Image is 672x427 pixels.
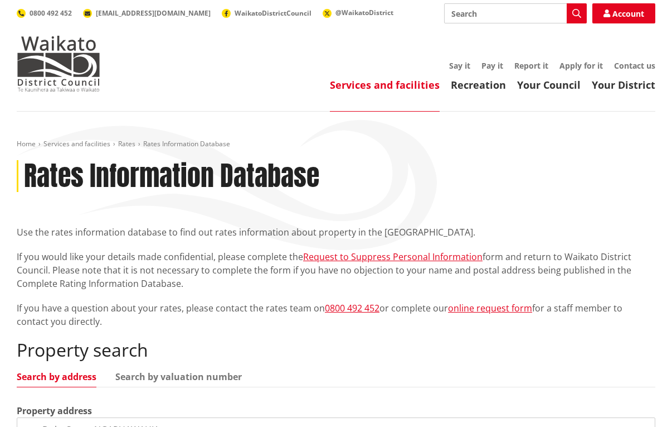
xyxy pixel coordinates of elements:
[17,226,655,239] p: Use the rates information database to find out rates information about property in the [GEOGRAPHI...
[448,302,532,314] a: online request form
[43,139,110,148] a: Services and facilities
[17,36,100,92] img: Waikato District Council - Te Kaunihera aa Takiwaa o Waikato
[323,8,393,17] a: @WaikatoDistrict
[17,339,655,361] h2: Property search
[592,3,655,23] a: Account
[303,251,483,263] a: Request to Suppress Personal Information
[444,3,587,23] input: Search input
[115,372,242,381] a: Search by valuation number
[17,8,72,18] a: 0800 492 452
[17,139,36,148] a: Home
[30,8,72,18] span: 0800 492 452
[17,250,655,290] p: If you would like your details made confidential, please complete the form and return to Waikato ...
[559,60,603,71] a: Apply for it
[235,8,311,18] span: WaikatoDistrictCouncil
[481,60,503,71] a: Pay it
[17,301,655,328] p: If you have a question about your rates, please contact the rates team on or complete our for a s...
[514,60,548,71] a: Report it
[592,78,655,92] a: Your District
[96,8,211,18] span: [EMAIL_ADDRESS][DOMAIN_NAME]
[449,60,470,71] a: Say it
[451,78,506,92] a: Recreation
[17,372,96,381] a: Search by address
[24,160,319,193] h1: Rates Information Database
[17,404,92,418] label: Property address
[325,302,379,314] a: 0800 492 452
[118,139,135,148] a: Rates
[143,139,230,148] span: Rates Information Database
[517,78,581,92] a: Your Council
[17,140,655,149] nav: breadcrumb
[335,8,393,17] span: @WaikatoDistrict
[330,78,440,92] a: Services and facilities
[83,8,211,18] a: [EMAIL_ADDRESS][DOMAIN_NAME]
[614,60,655,71] a: Contact us
[222,8,311,18] a: WaikatoDistrictCouncil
